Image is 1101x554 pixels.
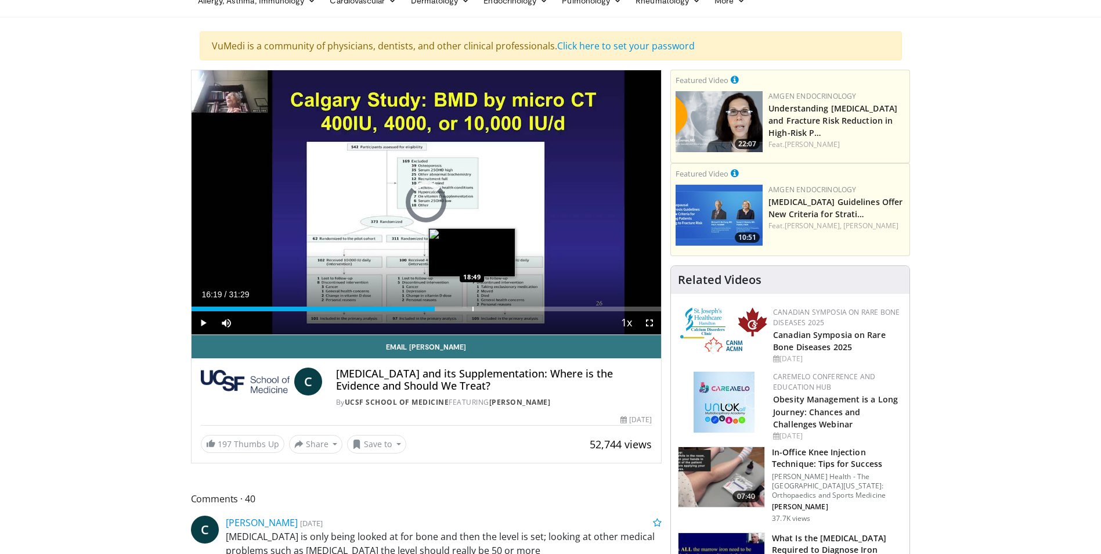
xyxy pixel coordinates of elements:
[676,185,763,246] a: 10:51
[773,354,900,364] div: [DATE]
[676,91,763,152] a: 22:07
[735,232,760,243] span: 10:51
[773,307,900,328] a: Canadian Symposia on Rare Bone Diseases 2025
[773,372,875,392] a: CaReMeLO Conference and Education Hub
[678,447,903,523] a: 07:40 In-Office Knee Injection Technique: Tips for Success [PERSON_NAME] Health - The [GEOGRAPHIC...
[345,397,449,407] a: UCSF School of Medicine
[336,368,652,393] h4: [MEDICAL_DATA] and its Supplementation: Where is the Evidence and Should We Treat?
[732,491,760,502] span: 07:40
[191,491,662,506] span: Comments 40
[557,39,695,52] a: Click here to set your password
[590,437,652,451] span: 52,744 views
[294,368,322,395] a: C
[676,185,763,246] img: 7b525459-078d-43af-84f9-5c25155c8fbb.png.150x105_q85_crop-smart_upscale.jpg
[680,307,767,354] img: 59b7dea3-8883-45d6-a110-d30c6cb0f321.png.150x105_q85_autocrop_double_scale_upscale_version-0.2.png
[615,311,638,334] button: Playback Rate
[773,431,900,441] div: [DATE]
[620,415,652,425] div: [DATE]
[772,514,810,523] p: 37.7K views
[694,372,755,433] img: 45df64a9-a6de-482c-8a90-ada250f7980c.png.150x105_q85_autocrop_double_scale_upscale_version-0.2.jpg
[773,394,898,429] a: Obesity Management is a Long Journey: Chances and Challenges Webinar
[676,91,763,152] img: c9a25db3-4db0-49e1-a46f-17b5c91d58a1.png.150x105_q85_crop-smart_upscale.png
[192,70,662,335] video-js: Video Player
[772,472,903,500] p: [PERSON_NAME] Health - The [GEOGRAPHIC_DATA][US_STATE]: Orthopaedics and Sports Medicine
[768,221,905,231] div: Feat.
[676,168,728,179] small: Featured Video
[336,397,652,408] div: By FEATURING
[192,311,215,334] button: Play
[768,91,856,101] a: Amgen Endocrinology
[229,290,249,299] span: 31:29
[676,75,728,85] small: Featured Video
[192,307,662,311] div: Progress Bar
[678,273,761,287] h4: Related Videos
[225,290,227,299] span: /
[678,447,764,508] img: 9b54ede4-9724-435c-a780-8950048db540.150x105_q85_crop-smart_upscale.jpg
[226,516,298,529] a: [PERSON_NAME]
[638,311,661,334] button: Fullscreen
[218,438,232,449] span: 197
[772,502,903,512] p: [PERSON_NAME]
[773,329,886,352] a: Canadian Symposia on Rare Bone Diseases 2025
[768,196,903,220] a: [MEDICAL_DATA] Guidelines Offer New Criteria for Strati…
[785,221,842,231] a: [PERSON_NAME],
[843,221,898,231] a: [PERSON_NAME]
[200,31,902,60] div: VuMedi is a community of physicians, dentists, and other clinical professionals.
[201,435,284,453] a: 197 Thumbs Up
[768,185,856,195] a: Amgen Endocrinology
[768,139,905,150] div: Feat.
[202,290,222,299] span: 16:19
[768,103,897,138] a: Understanding [MEDICAL_DATA] and Fracture Risk Reduction in High-Risk P…
[735,139,760,149] span: 22:07
[289,435,343,454] button: Share
[785,139,840,149] a: [PERSON_NAME]
[772,447,903,470] h3: In-Office Knee Injection Technique: Tips for Success
[192,335,662,358] a: Email [PERSON_NAME]
[347,435,406,454] button: Save to
[300,518,323,528] small: [DATE]
[428,228,515,277] img: image.jpeg
[489,397,551,407] a: [PERSON_NAME]
[191,516,219,544] a: C
[215,311,238,334] button: Mute
[201,368,290,395] img: UCSF School of Medicine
